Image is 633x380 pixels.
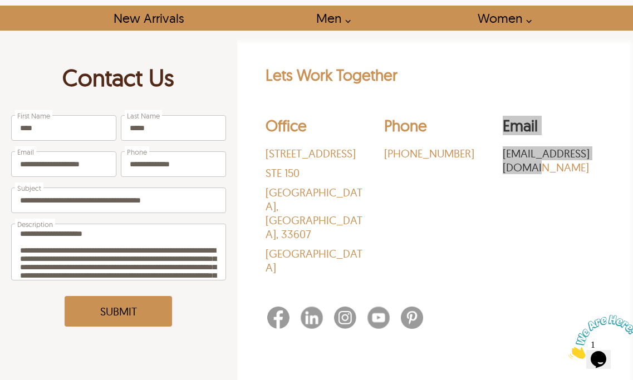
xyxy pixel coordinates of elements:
img: Pinterest [401,307,423,329]
h2: Phone [384,116,485,141]
span: 1 [4,4,9,14]
a: ‪[PHONE_NUMBER]‬ [384,146,485,160]
img: Facebook [267,307,289,329]
iframe: chat widget [564,310,633,363]
img: Youtube [367,307,390,329]
img: Instagram [334,307,356,329]
p: [STREET_ADDRESS] [266,146,367,160]
a: Shop New Arrivals [101,6,196,31]
p: STE 150 [266,166,367,180]
a: Linkedin [301,307,334,332]
a: Pinterest [401,307,434,332]
a: Shop Women Leather Jackets [465,6,538,31]
h1: Contact Us [11,63,226,98]
button: Submit [65,296,172,327]
a: [EMAIL_ADDRESS][DOMAIN_NAME] [503,146,604,174]
a: Facebook [267,307,301,332]
img: Linkedin [301,307,323,329]
p: [GEOGRAPHIC_DATA] , [GEOGRAPHIC_DATA] , 33607 [266,185,367,241]
h2: Lets Work Together [266,65,604,90]
h2: Office [266,116,367,141]
a: Instagram [334,307,367,332]
p: [GEOGRAPHIC_DATA] [266,246,367,274]
a: shop men's leather jackets [303,6,357,31]
h2: Email [503,116,604,141]
a: Youtube [367,307,401,332]
img: Chat attention grabber [4,4,73,48]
